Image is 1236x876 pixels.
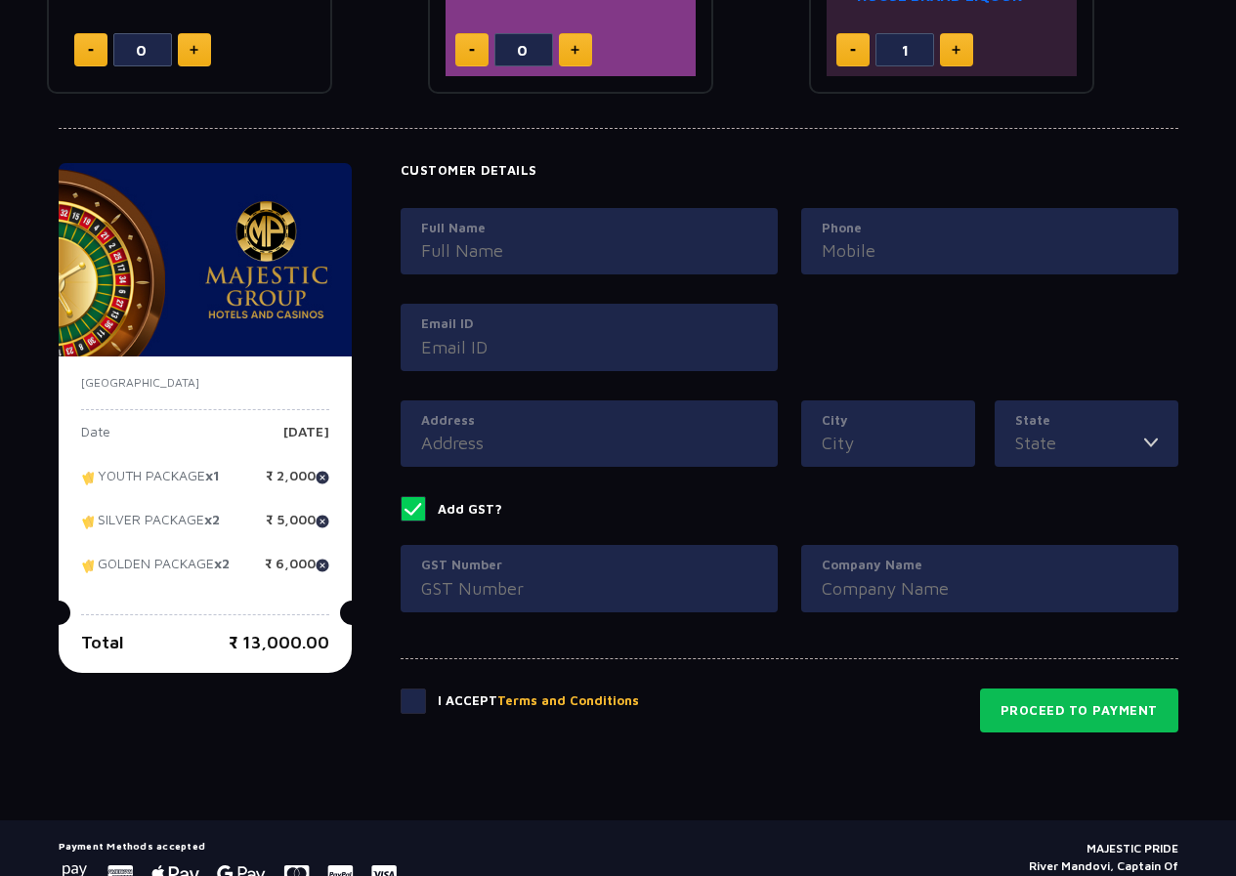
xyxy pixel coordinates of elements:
img: tikcet [81,469,98,486]
img: minus [469,49,475,52]
label: Address [421,411,757,431]
p: SILVER PACKAGE [81,513,220,542]
label: Company Name [822,556,1158,575]
input: Full Name [421,237,757,264]
p: Date [81,425,110,454]
h5: Payment Methods accepted [59,840,397,852]
p: ₹ 13,000.00 [229,629,329,655]
label: Full Name [421,219,757,238]
label: City [822,411,955,431]
label: State [1015,411,1158,431]
p: I Accept [438,691,639,711]
img: minus [850,49,856,52]
p: GOLDEN PACKAGE [81,557,230,586]
strong: x2 [214,556,230,572]
img: plus [952,45,960,55]
img: plus [571,45,579,55]
label: GST Number [421,556,757,575]
p: YOUTH PACKAGE [81,469,220,498]
label: Email ID [421,314,757,334]
input: Company Name [822,575,1158,602]
p: Total [81,629,124,655]
p: ₹ 6,000 [265,557,329,586]
input: State [1015,430,1144,456]
h4: Customer Details [401,163,1178,179]
img: toggler icon [1144,430,1158,456]
button: Terms and Conditions [497,691,639,711]
input: Mobile [822,237,1158,264]
input: Address [421,430,757,456]
img: tikcet [81,513,98,530]
button: Proceed to Payment [980,688,1178,733]
p: ₹ 5,000 [266,513,329,542]
img: plus [190,45,198,55]
strong: x1 [205,468,220,484]
p: Add GST? [438,500,502,520]
img: tikcet [81,557,98,574]
img: minus [88,49,94,52]
input: Email ID [421,334,757,360]
input: GST Number [421,575,757,602]
p: [GEOGRAPHIC_DATA] [81,374,329,392]
img: majesticPride-banner [59,163,352,356]
p: [DATE] [283,425,329,454]
label: Phone [822,219,1158,238]
p: ₹ 2,000 [266,469,329,498]
strong: x2 [204,512,220,528]
input: City [822,430,955,456]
